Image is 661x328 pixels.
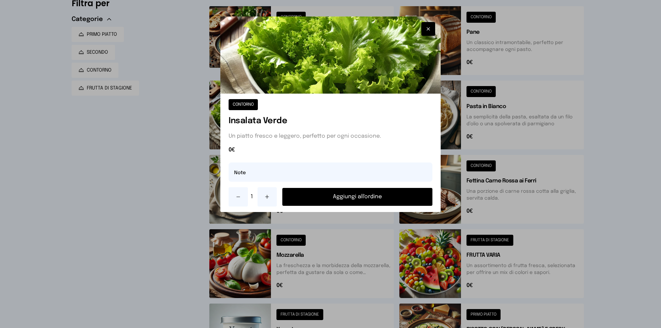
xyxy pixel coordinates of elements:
button: Aggiungi all'ordine [282,188,432,206]
span: 0€ [229,146,432,154]
img: Insalata Verde [220,17,441,94]
span: 1 [251,193,255,201]
h1: Insalata Verde [229,116,432,127]
p: Un piatto fresco e leggero, perfetto per ogni occasione. [229,132,432,140]
button: CONTORNO [229,99,258,110]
